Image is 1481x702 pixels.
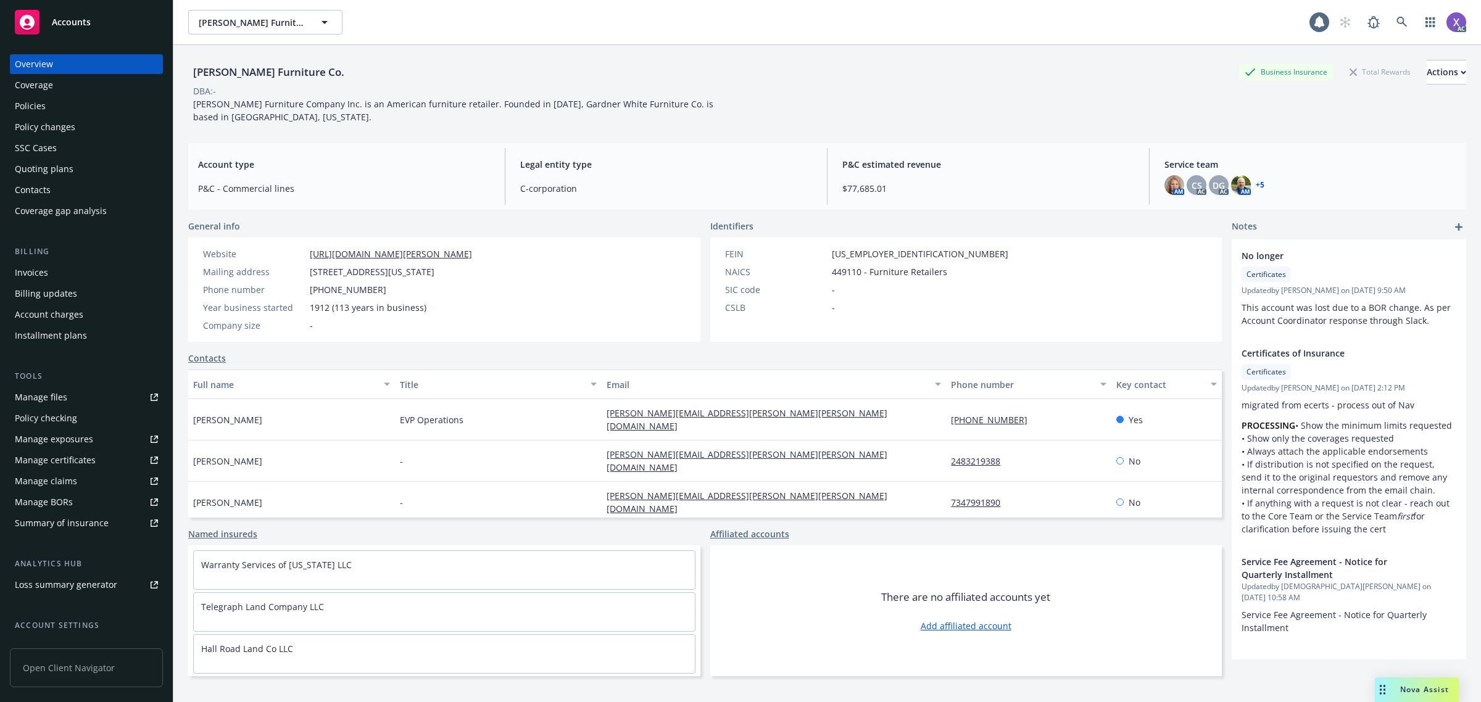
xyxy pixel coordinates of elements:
a: Billing updates [10,284,163,304]
a: Summary of insurance [10,513,163,533]
span: Certificates [1247,269,1286,280]
span: Accounts [52,17,91,27]
span: [PERSON_NAME] Furniture Company Inc. is an American furniture retailer. Founded in [DATE], Gardne... [193,98,716,123]
span: EVP Operations [400,413,463,426]
div: Manage claims [15,471,77,491]
span: - [400,455,403,468]
a: Contacts [188,352,226,365]
span: [US_EMPLOYER_IDENTIFICATION_NUMBER] [832,247,1008,260]
a: Report a Bug [1361,10,1386,35]
div: DBA: - [193,85,216,97]
span: Nova Assist [1400,684,1449,695]
div: Overview [15,54,53,74]
div: Year business started [203,301,305,314]
span: Legal entity type [520,158,812,171]
a: +5 [1256,181,1264,189]
span: Service team [1164,158,1456,171]
div: Total Rewards [1343,64,1417,80]
div: Service team [15,637,68,656]
a: Manage certificates [10,450,163,470]
a: Contacts [10,180,163,200]
span: No [1129,496,1140,509]
span: Yes [1129,413,1143,426]
div: Website [203,247,305,260]
img: photo [1164,175,1184,195]
span: Updated by [PERSON_NAME] on [DATE] 2:12 PM [1242,382,1456,394]
div: Key contact [1116,378,1203,391]
a: Start snowing [1333,10,1358,35]
a: [PERSON_NAME][EMAIL_ADDRESS][PERSON_NAME][PERSON_NAME][DOMAIN_NAME] [607,407,887,432]
div: Manage BORs [15,492,73,512]
div: Summary of insurance [15,513,109,533]
span: [PHONE_NUMBER] [310,283,386,296]
span: [STREET_ADDRESS][US_STATE] [310,265,434,278]
a: 7347991890 [951,497,1010,508]
a: Account charges [10,305,163,324]
button: Phone number [946,370,1111,399]
span: $77,685.01 [842,182,1134,195]
button: Actions [1427,60,1466,85]
a: Hall Road Land Co LLC [201,643,293,655]
a: Manage exposures [10,429,163,449]
a: Loss summary generator [10,575,163,595]
a: Installment plans [10,326,163,345]
span: Identifiers [710,220,753,233]
span: There are no affiliated accounts yet [881,590,1050,605]
a: Policies [10,96,163,116]
div: Billing updates [15,284,77,304]
a: Quoting plans [10,159,163,179]
div: Certificates of InsuranceCertificatesUpdatedby [PERSON_NAME] on [DATE] 2:12 PMmigrated from ecert... [1232,337,1466,545]
span: 449110 - Furniture Retailers [832,265,947,278]
div: Invoices [15,263,48,283]
div: Account settings [10,619,163,632]
a: Switch app [1418,10,1443,35]
div: SIC code [725,283,827,296]
a: Invoices [10,263,163,283]
div: Manage certificates [15,450,96,470]
span: General info [188,220,240,233]
div: Tools [10,370,163,382]
div: Company size [203,319,305,332]
a: Manage BORs [10,492,163,512]
span: Notes [1232,220,1257,234]
span: Open Client Navigator [10,648,163,687]
a: Telegraph Land Company LLC [201,601,324,613]
div: Installment plans [15,326,87,345]
button: Full name [188,370,395,399]
img: photo [1446,12,1466,32]
a: Manage files [10,387,163,407]
div: Phone number [203,283,305,296]
div: Actions [1427,60,1466,84]
div: Account charges [15,305,83,324]
a: [PERSON_NAME][EMAIL_ADDRESS][PERSON_NAME][PERSON_NAME][DOMAIN_NAME] [607,448,887,473]
a: Add affiliated account [921,619,1011,632]
strong: PROCESSING [1242,419,1295,431]
span: - [400,496,403,509]
span: - [832,283,835,296]
p: migrated from ecerts - process out of Nav [1242,398,1456,411]
button: [PERSON_NAME] Furniture Co. [188,10,342,35]
a: Search [1390,10,1414,35]
div: [PERSON_NAME] Furniture Co. [188,64,349,80]
span: CS [1192,179,1202,192]
span: Certificates [1247,366,1286,378]
div: Manage exposures [15,429,93,449]
a: Warranty Services of [US_STATE] LLC [201,559,352,571]
span: P&C - Commercial lines [198,182,490,195]
div: NAICS [725,265,827,278]
span: Account type [198,158,490,171]
span: [PERSON_NAME] [193,413,262,426]
em: first [1397,510,1413,522]
div: Mailing address [203,265,305,278]
span: No longer [1242,249,1424,262]
div: Coverage gap analysis [15,201,107,221]
a: Service team [10,637,163,656]
div: Business Insurance [1238,64,1334,80]
span: C-corporation [520,182,812,195]
div: SSC Cases [15,138,57,158]
span: [PERSON_NAME] [193,455,262,468]
button: Nova Assist [1375,677,1459,702]
span: No [1129,455,1140,468]
a: add [1451,220,1466,234]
